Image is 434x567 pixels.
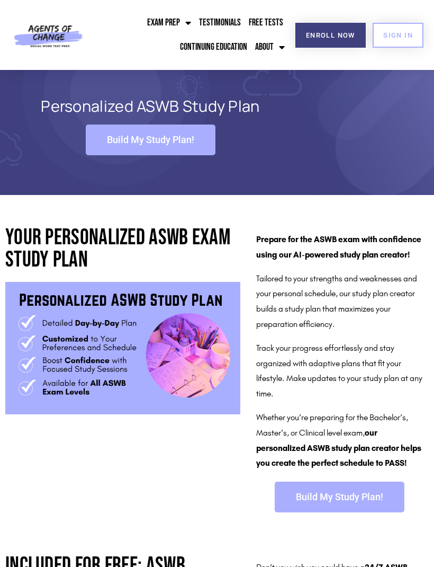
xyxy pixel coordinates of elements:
span: Build My Study Plan! [107,135,194,145]
a: Continuing Education [177,35,250,59]
span: SIGN IN [383,32,413,39]
a: Build My Study Plan! [275,482,404,512]
a: Testimonials [196,11,243,35]
p: Whether you’re preparing for the Bachelor’s, Master’s, or Clinical level exam, [256,410,423,471]
span: Build My Study Plan! [296,492,383,502]
b: our personalized ASWB study plan creator helps you create the perfect schedule to PASS! [256,428,421,468]
a: Enroll Now [295,23,366,48]
a: Free Tests [246,11,286,35]
a: About [252,35,287,59]
p: Track your progress effortlessly and stay organized with adaptive plans that fit your lifestyle. ... [256,341,423,402]
a: Build My Study Plan! [86,125,215,155]
p: Tailored to your strengths and weaknesses and your personal schedule, our study plan creator buil... [256,271,423,332]
strong: Prepare for the ASWB exam with confidence using our AI-powered study plan creator! [256,234,421,260]
h1: Personalized ASWB Study Plan [26,99,274,114]
h2: Your Personalized ASWB Exam Study Plan [5,227,240,271]
a: Exam Prep [144,11,194,35]
nav: Menu [93,11,287,59]
span: Enroll Now [306,32,355,39]
a: SIGN IN [373,23,423,48]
